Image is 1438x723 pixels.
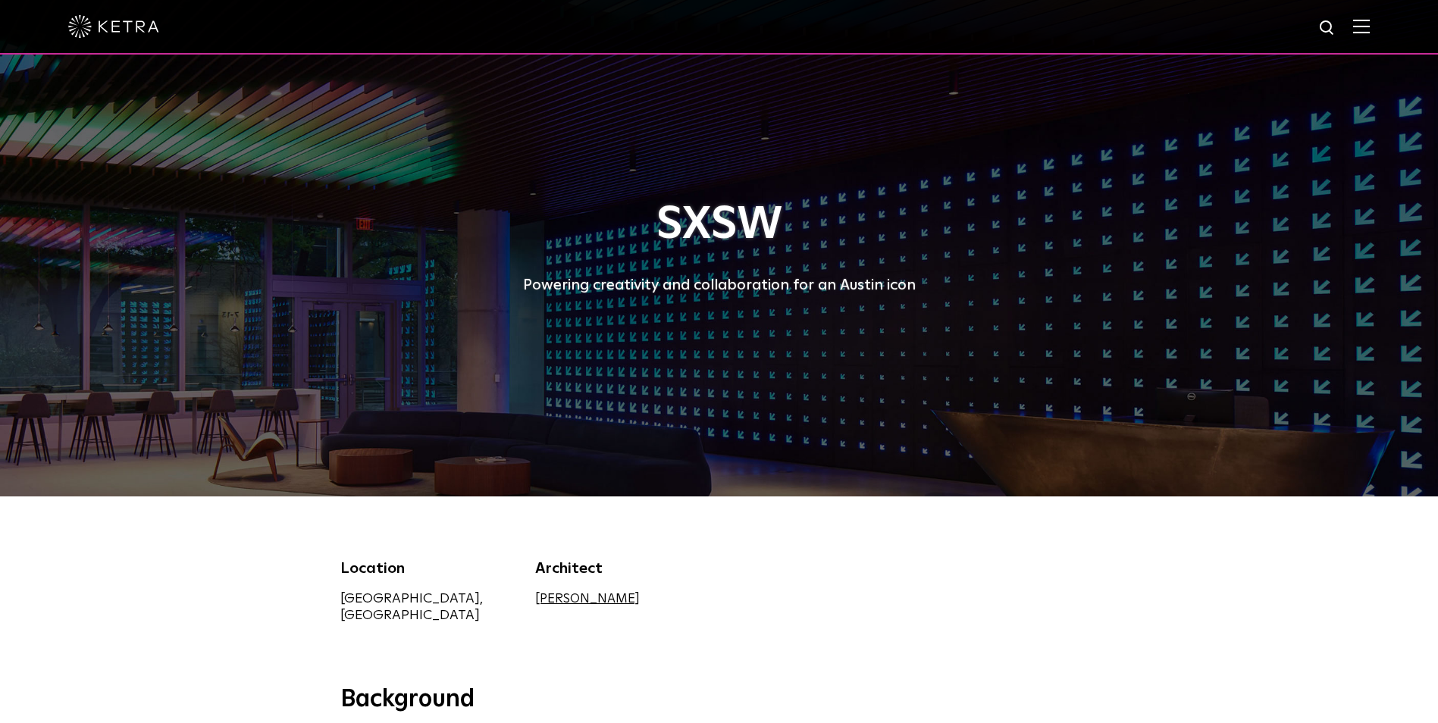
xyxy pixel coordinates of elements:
[340,557,513,580] div: Location
[68,15,159,38] img: ketra-logo-2019-white
[340,273,1098,297] div: Powering creativity and collaboration for an Austin icon
[1353,19,1370,33] img: Hamburger%20Nav.svg
[340,684,1098,716] h3: Background
[535,593,640,606] a: [PERSON_NAME]
[1318,19,1337,38] img: search icon
[340,200,1098,250] h1: SXSW
[535,557,708,580] div: Architect
[340,590,513,624] div: [GEOGRAPHIC_DATA], [GEOGRAPHIC_DATA]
